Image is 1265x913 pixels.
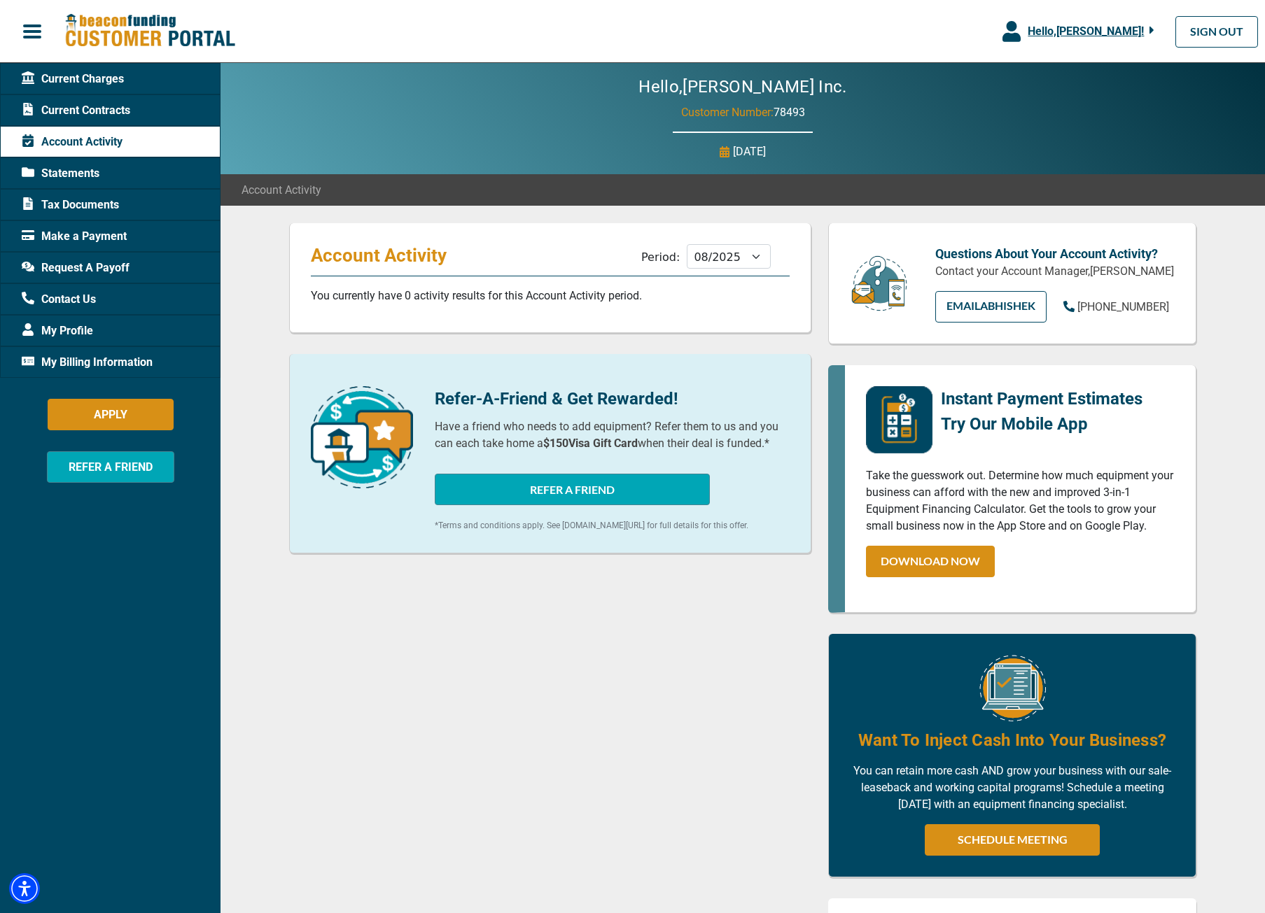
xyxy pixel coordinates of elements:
[311,386,413,488] img: refer-a-friend-icon.png
[311,244,459,267] p: Account Activity
[47,451,174,483] button: REFER A FRIEND
[48,399,174,430] button: APPLY
[543,437,638,450] b: $150 Visa Gift Card
[22,323,93,339] span: My Profile
[1028,24,1144,38] span: Hello, [PERSON_NAME] !
[22,134,123,150] span: Account Activity
[22,228,127,245] span: Make a Payment
[848,255,911,313] img: customer-service.png
[935,244,1175,263] p: Questions About Your Account Activity?
[935,291,1047,323] a: EMAILAbhishek
[242,182,321,199] span: Account Activity
[858,728,1166,752] h4: Want To Inject Cash Into Your Business?
[866,467,1175,535] p: Take the guesswork out. Determine how much equipment your business can afford with the new and im...
[641,250,680,264] label: Period:
[850,763,1175,813] p: You can retain more cash AND grow your business with our sale-leaseback and working capital progr...
[435,418,790,452] p: Have a friend who needs to add equipment? Refer them to us and you can each take home a when thei...
[22,197,119,213] span: Tax Documents
[1063,299,1169,316] a: [PHONE_NUMBER]
[64,13,235,49] img: Beacon Funding Customer Portal Logo
[774,106,805,119] span: 78493
[9,873,40,904] div: Accessibility Menu
[22,102,130,119] span: Current Contracts
[435,474,710,505] button: REFER A FRIEND
[925,824,1100,856] a: SCHEDULE MEETING
[733,143,766,160] p: [DATE]
[311,288,790,304] p: You currently have 0 activity results for this Account Activity period.
[866,546,995,577] a: DOWNLOAD NOW
[941,411,1142,437] p: Try Our Mobile App
[979,655,1046,721] img: Equipment Financing Online Image
[22,260,130,276] span: Request A Payoff
[866,386,932,453] img: mobile-app-logo.png
[22,291,96,308] span: Contact Us
[22,71,124,87] span: Current Charges
[1175,16,1258,48] a: SIGN OUT
[22,165,99,182] span: Statements
[681,106,774,119] span: Customer Number:
[1077,300,1169,313] span: [PHONE_NUMBER]
[935,263,1175,280] p: Contact your Account Manager, [PERSON_NAME]
[941,386,1142,411] p: Instant Payment Estimates
[596,77,889,97] h2: Hello, [PERSON_NAME] Inc.
[22,354,153,371] span: My Billing Information
[435,519,790,532] p: *Terms and conditions apply. See [DOMAIN_NAME][URL] for full details for this offer.
[435,386,790,411] p: Refer-A-Friend & Get Rewarded!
